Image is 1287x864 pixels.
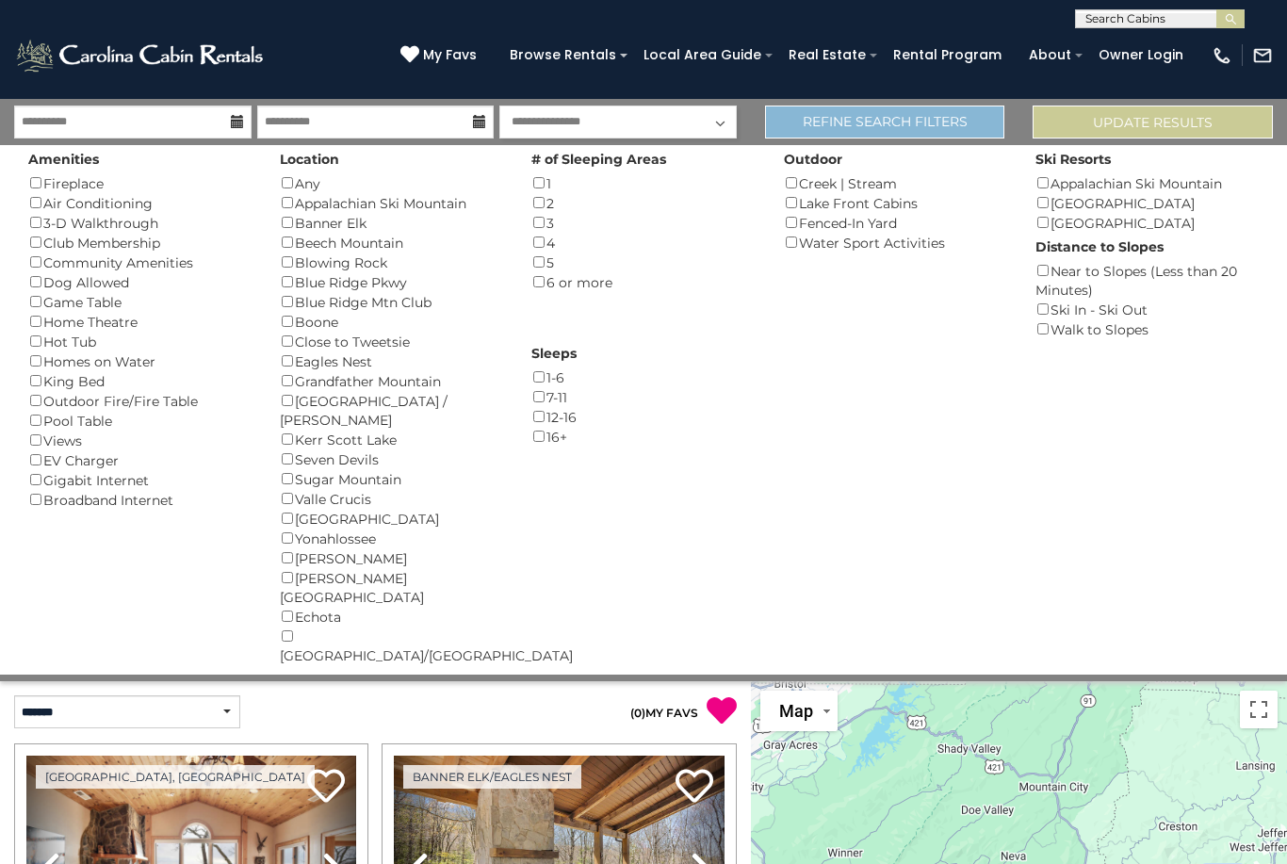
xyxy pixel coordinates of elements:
div: [PERSON_NAME][GEOGRAPHIC_DATA] [280,568,503,607]
div: Kerr Scott Lake [280,430,503,449]
a: (0)MY FAVS [630,706,698,720]
div: Broadband Internet [28,490,252,510]
div: Game Table [28,292,252,312]
img: mail-regular-white.png [1252,45,1273,66]
div: Beech Mountain [280,233,503,253]
div: Blue Ridge Mtn Club [280,292,503,312]
div: 1 [531,173,755,193]
div: Close to Tweetsie [280,332,503,351]
a: Local Area Guide [634,41,771,70]
a: [GEOGRAPHIC_DATA], [GEOGRAPHIC_DATA] [36,765,315,789]
div: Appalachian Ski Mountain [1035,173,1259,193]
div: Lake Front Cabins [784,193,1007,213]
button: Toggle fullscreen view [1240,691,1278,728]
div: Dog Allowed [28,272,252,292]
a: Banner Elk/Eagles Nest [403,765,581,789]
div: Valle Crucis [280,489,503,509]
span: Map [779,701,813,721]
div: Club Membership [28,233,252,253]
div: Grandfather Mountain [280,371,503,391]
a: Owner Login [1089,41,1193,70]
div: King Bed [28,371,252,391]
button: Update Results [1033,106,1273,139]
div: Outdoor Fire/Fire Table [28,391,252,411]
div: Ski In - Ski Out [1035,300,1259,319]
div: [GEOGRAPHIC_DATA]/[GEOGRAPHIC_DATA] [280,627,503,665]
div: Pool Table [28,411,252,431]
a: My Favs [400,45,481,66]
label: Sleeps [531,344,577,363]
div: [GEOGRAPHIC_DATA] [1035,193,1259,213]
div: Banner Elk [280,213,503,233]
div: Gigabit Internet [28,470,252,490]
div: EV Charger [28,450,252,470]
div: 6 or more [531,272,755,292]
div: 16+ [531,427,755,447]
div: 1-6 [531,367,755,387]
div: Echota [280,607,503,627]
div: Views [28,431,252,450]
div: Sugar Mountain [280,469,503,489]
div: Hot Tub [28,332,252,351]
div: [GEOGRAPHIC_DATA] / [PERSON_NAME] [280,391,503,430]
div: Walk to Slopes [1035,319,1259,339]
span: 0 [634,706,642,720]
button: Change map style [760,691,838,731]
div: [PERSON_NAME] [280,548,503,568]
span: ( ) [630,706,645,720]
span: My Favs [423,45,477,65]
div: Appalachian Ski Mountain [280,193,503,213]
div: Any [280,173,503,193]
div: 2 [531,193,755,213]
label: # of Sleeping Areas [531,150,666,169]
div: Homes on Water [28,351,252,371]
a: About [1019,41,1081,70]
a: Add to favorites [307,767,345,807]
div: Eagles Nest [280,351,503,371]
label: Ski Resorts [1035,150,1111,169]
div: Home Theatre [28,312,252,332]
div: Yonahlossee [280,529,503,548]
div: Fireplace [28,173,252,193]
div: Water Sport Activities [784,233,1007,253]
div: [GEOGRAPHIC_DATA] [280,509,503,529]
div: Boone [280,312,503,332]
div: Seven Devils [280,449,503,469]
a: Browse Rentals [500,41,626,70]
div: Community Amenities [28,253,252,272]
img: White-1-2.png [14,37,269,74]
a: Real Estate [779,41,875,70]
label: Outdoor [784,150,842,169]
div: Fenced-In Yard [784,213,1007,233]
div: 3-D Walkthrough [28,213,252,233]
img: phone-regular-white.png [1212,45,1232,66]
div: 3 [531,213,755,233]
div: Blowing Rock [280,253,503,272]
a: Rental Program [884,41,1011,70]
div: Blue Ridge Pkwy [280,272,503,292]
div: [GEOGRAPHIC_DATA] [1035,213,1259,233]
div: 5 [531,253,755,272]
label: Location [280,150,339,169]
div: Air Conditioning [28,193,252,213]
label: Amenities [28,150,99,169]
div: Creek | Stream [784,173,1007,193]
div: 7-11 [531,387,755,407]
label: Distance to Slopes [1035,237,1164,256]
div: Near to Slopes (Less than 20 Minutes) [1035,261,1259,300]
div: 12-16 [531,407,755,427]
div: 4 [531,233,755,253]
a: Refine Search Filters [765,106,1005,139]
